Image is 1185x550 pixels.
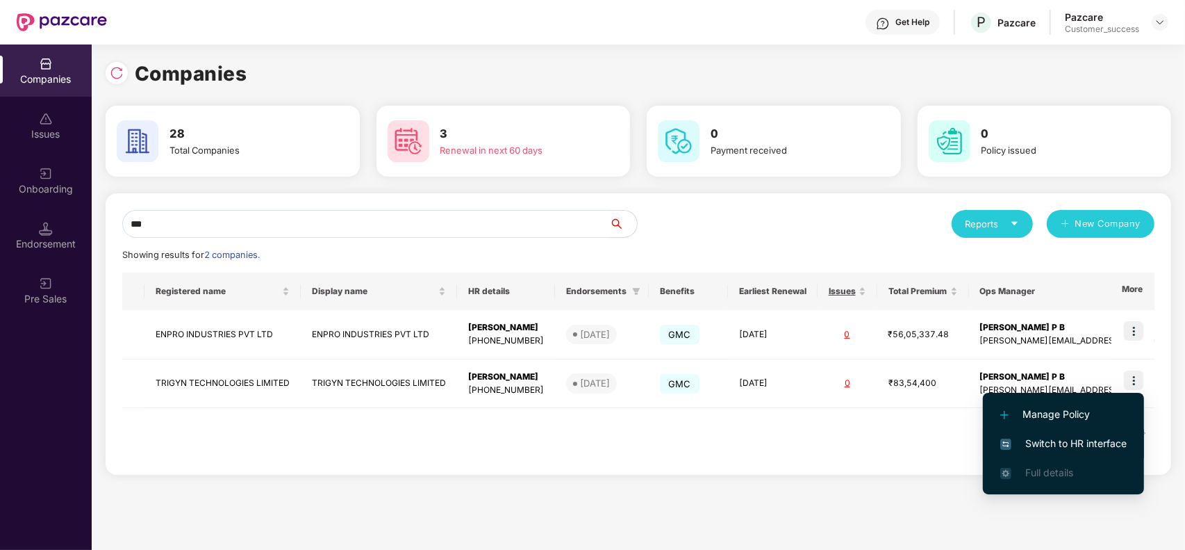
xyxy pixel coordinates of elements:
[1111,273,1154,310] th: More
[39,57,53,71] img: svg+xml;base64,PHN2ZyBpZD0iQ29tcGFuaWVzIiB4bWxucz0iaHR0cDovL3d3dy53My5vcmcvMjAwMC9zdmciIHdpZHRoPS...
[39,112,53,126] img: svg+xml;base64,PHN2ZyBpZD0iSXNzdWVzX2Rpc2FibGVkIiB4bWxucz0iaHR0cDovL3d3dy53My5vcmcvMjAwMC9zdmciIH...
[468,371,544,384] div: [PERSON_NAME]
[144,359,301,409] td: TRIGYN TECHNOLOGIES LIMITED
[440,125,591,143] h3: 3
[388,120,429,162] img: svg+xml;base64,PHN2ZyB4bWxucz0iaHR0cDovL3d3dy53My5vcmcvMjAwMC9zdmciIHdpZHRoPSI2MCIgaGVpZ2h0PSI2MC...
[888,286,947,297] span: Total Premium
[632,287,640,296] span: filter
[728,359,818,409] td: [DATE]
[566,286,627,297] span: Endorsements
[629,283,643,300] span: filter
[301,310,457,359] td: ENPRO INDUSTRIES PVT LTD
[144,273,301,310] th: Registered name
[1025,467,1073,478] span: Full details
[888,328,958,341] div: ₹56,05,337.48
[711,143,861,157] div: Payment received
[888,377,958,390] div: ₹83,54,400
[1061,219,1070,230] span: plus
[1065,24,1139,35] div: Customer_success
[876,17,890,31] img: svg+xml;base64,PHN2ZyBpZD0iSGVscC0zMngzMiIgeG1sbnM9Imh0dHA6Ly93d3cudzMub3JnLzIwMDAvc3ZnIiB3aWR0aD...
[156,286,279,297] span: Registered name
[1010,219,1019,228] span: caret-down
[818,273,877,310] th: Issues
[895,17,929,28] div: Get Help
[117,120,158,162] img: svg+xml;base64,PHN2ZyB4bWxucz0iaHR0cDovL3d3dy53My5vcmcvMjAwMC9zdmciIHdpZHRoPSI2MCIgaGVpZ2h0PSI2MC...
[829,286,856,297] span: Issues
[169,125,320,143] h3: 28
[580,327,610,341] div: [DATE]
[204,250,260,260] span: 2 companies.
[1075,217,1141,231] span: New Company
[660,325,699,344] span: GMC
[608,218,637,229] span: search
[301,359,457,409] td: TRIGYN TECHNOLOGIES LIMITED
[1154,17,1166,28] img: svg+xml;base64,PHN2ZyBpZD0iRHJvcGRvd24tMzJ4MzIiIHhtbG5zPSJodHRwOi8vd3d3LnczLm9yZy8yMDAwL3N2ZyIgd2...
[1000,411,1009,419] img: svg+xml;base64,PHN2ZyB4bWxucz0iaHR0cDovL3d3dy53My5vcmcvMjAwMC9zdmciIHdpZHRoPSIxMi4yMDEiIGhlaWdodD...
[468,384,544,397] div: [PHONE_NUMBER]
[728,310,818,359] td: [DATE]
[169,143,320,157] div: Total Companies
[135,58,247,89] h1: Companies
[829,328,866,341] div: 0
[966,217,1019,231] div: Reports
[468,321,544,334] div: [PERSON_NAME]
[144,310,301,359] td: ENPRO INDUSTRIES PVT LTD
[649,273,728,310] th: Benefits
[1047,210,1154,238] button: plusNew Company
[1124,321,1143,341] img: icon
[660,374,699,394] span: GMC
[997,16,1036,29] div: Pazcare
[39,277,53,291] img: svg+xml;base64,PHN2ZyB3aWR0aD0iMjAiIGhlaWdodD0iMjAiIHZpZXdCb3g9IjAgMCAyMCAyMCIgZmlsbD0ibm9uZSIgeG...
[122,250,260,260] span: Showing results for
[1124,371,1143,390] img: icon
[981,143,1132,157] div: Policy issued
[1065,10,1139,24] div: Pazcare
[39,167,53,181] img: svg+xml;base64,PHN2ZyB3aWR0aD0iMjAiIGhlaWdodD0iMjAiIHZpZXdCb3g9IjAgMCAyMCAyMCIgZmlsbD0ibm9uZSIgeG...
[468,334,544,348] div: [PHONE_NUMBER]
[929,120,970,162] img: svg+xml;base64,PHN2ZyB4bWxucz0iaHR0cDovL3d3dy53My5vcmcvMjAwMC9zdmciIHdpZHRoPSI2MCIgaGVpZ2h0PSI2MC...
[728,273,818,310] th: Earliest Renewal
[981,125,1132,143] h3: 0
[829,377,866,390] div: 0
[608,210,638,238] button: search
[1000,436,1127,451] span: Switch to HR interface
[977,14,986,31] span: P
[1000,439,1011,450] img: svg+xml;base64,PHN2ZyB4bWxucz0iaHR0cDovL3d3dy53My5vcmcvMjAwMC9zdmciIHdpZHRoPSIxNiIgaGVpZ2h0PSIxNi...
[658,120,699,162] img: svg+xml;base64,PHN2ZyB4bWxucz0iaHR0cDovL3d3dy53My5vcmcvMjAwMC9zdmciIHdpZHRoPSI2MCIgaGVpZ2h0PSI2MC...
[110,66,124,80] img: svg+xml;base64,PHN2ZyBpZD0iUmVsb2FkLTMyeDMyIiB4bWxucz0iaHR0cDovL3d3dy53My5vcmcvMjAwMC9zdmciIHdpZH...
[457,273,555,310] th: HR details
[301,273,457,310] th: Display name
[711,125,861,143] h3: 0
[17,13,107,31] img: New Pazcare Logo
[580,376,610,390] div: [DATE]
[877,273,969,310] th: Total Premium
[39,222,53,236] img: svg+xml;base64,PHN2ZyB3aWR0aD0iMTQuNSIgaGVpZ2h0PSIxNC41IiB2aWV3Qm94PSIwIDAgMTYgMTYiIGZpbGw9Im5vbm...
[440,143,591,157] div: Renewal in next 60 days
[312,286,436,297] span: Display name
[1000,468,1011,479] img: svg+xml;base64,PHN2ZyB4bWxucz0iaHR0cDovL3d3dy53My5vcmcvMjAwMC9zdmciIHdpZHRoPSIxNi4zNjMiIGhlaWdodD...
[1000,407,1127,422] span: Manage Policy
